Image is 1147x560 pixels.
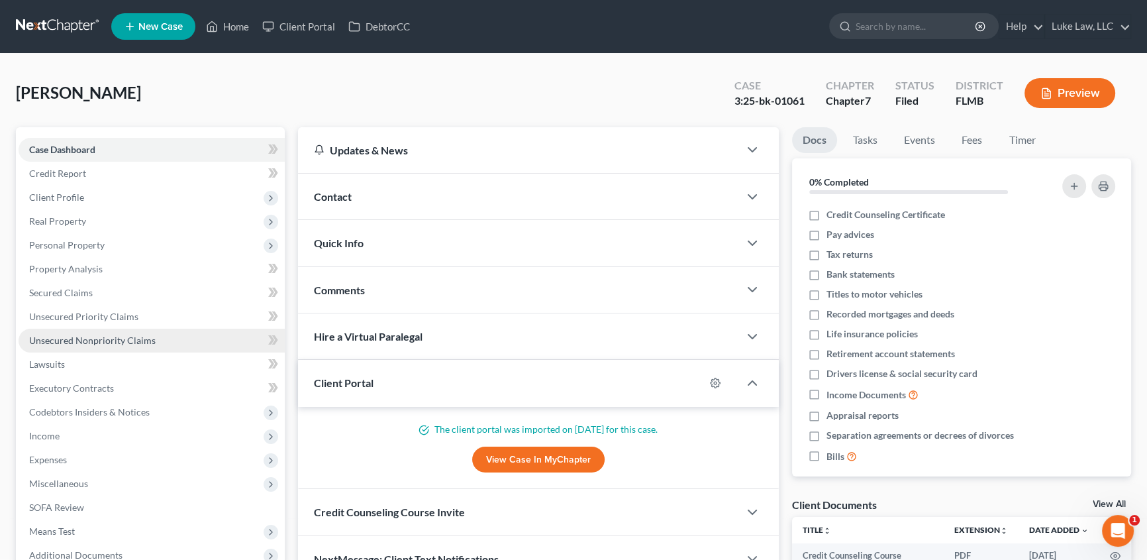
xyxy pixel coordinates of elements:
a: Titleunfold_more [803,525,831,535]
i: unfold_more [1000,527,1008,535]
a: SOFA Review [19,496,285,520]
a: Property Analysis [19,257,285,281]
span: New Case [138,22,183,32]
span: Lawsuits [29,359,65,370]
span: Life insurance policies [826,327,918,341]
a: Timer [999,127,1046,153]
span: Income Documents [826,388,906,402]
span: Credit Report [29,168,86,179]
div: Filed [895,93,934,109]
a: Unsecured Priority Claims [19,305,285,329]
div: Chapter [826,93,874,109]
a: Extensionunfold_more [954,525,1008,535]
span: Case Dashboard [29,144,95,155]
button: Preview [1024,78,1115,108]
div: 3:25-bk-01061 [734,93,805,109]
span: 7 [865,94,871,107]
i: unfold_more [823,527,831,535]
span: Quick Info [314,237,364,249]
a: Events [893,127,946,153]
a: View Case in MyChapter [472,447,605,473]
a: Executory Contracts [19,376,285,400]
a: Client Portal [256,15,342,38]
span: Personal Property [29,239,105,251]
a: Home [199,15,256,38]
span: Recorded mortgages and deeds [826,308,954,321]
div: Chapter [826,78,874,93]
span: Client Profile [29,192,84,203]
div: Updates & News [314,143,723,157]
span: Secured Claims [29,287,93,298]
a: Credit Report [19,162,285,186]
a: Tasks [842,127,888,153]
span: Separation agreements or decrees of divorces [826,429,1014,442]
span: Credit Counseling Certificate [826,208,945,221]
span: Bank statements [826,268,895,281]
span: Unsecured Nonpriority Claims [29,335,156,346]
a: Case Dashboard [19,138,285,162]
div: Case [734,78,805,93]
span: Hire a Virtual Paralegal [314,330,423,343]
div: FLMB [956,93,1003,109]
span: Retirement account statements [826,347,955,361]
span: Property Analysis [29,263,103,274]
a: Unsecured Nonpriority Claims [19,329,285,353]
span: SOFA Review [29,502,84,513]
span: Real Property [29,215,86,227]
span: Means Test [29,526,75,537]
a: Luke Law, LLC [1045,15,1130,38]
div: Status [895,78,934,93]
a: Date Added expand_more [1029,525,1089,535]
span: Tax returns [826,248,873,261]
span: Titles to motor vehicles [826,288,923,301]
span: Bills [826,450,844,463]
span: Income [29,430,60,441]
span: Expenses [29,454,67,465]
a: Lawsuits [19,353,285,376]
strong: 0% Completed [809,176,869,188]
span: Unsecured Priority Claims [29,311,138,322]
span: Client Portal [314,376,374,389]
a: Secured Claims [19,281,285,305]
a: Fees [951,127,993,153]
div: District [956,78,1003,93]
iframe: Intercom live chat [1102,515,1134,547]
a: Help [999,15,1044,38]
span: Codebtors Insiders & Notices [29,406,150,418]
div: Client Documents [792,498,877,512]
span: Contact [314,190,352,203]
span: Drivers license & social security card [826,367,977,380]
span: Miscellaneous [29,478,88,489]
span: 1 [1129,515,1140,526]
a: Docs [792,127,837,153]
span: Appraisal reports [826,409,899,422]
span: Credit Counseling Course Invite [314,506,465,518]
span: [PERSON_NAME] [16,83,141,102]
span: Pay advices [826,228,874,241]
a: View All [1093,500,1126,509]
input: Search by name... [856,14,977,38]
i: expand_more [1081,527,1089,535]
span: Comments [314,284,365,296]
a: DebtorCC [342,15,417,38]
span: Executory Contracts [29,382,114,394]
p: The client portal was imported on [DATE] for this case. [314,423,763,436]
